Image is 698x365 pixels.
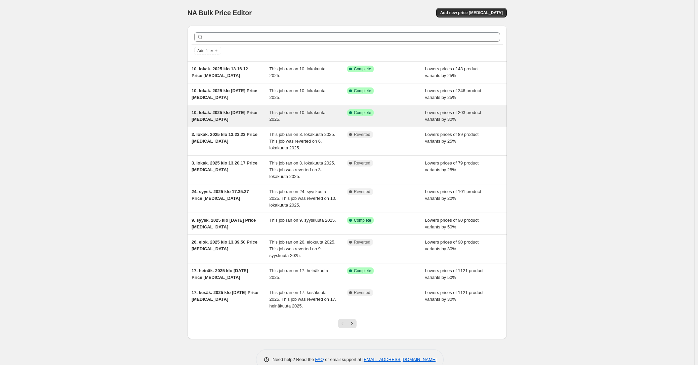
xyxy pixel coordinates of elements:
span: Lowers prices of 79 product variants by 25% [425,160,479,172]
span: Lowers prices of 43 product variants by 25% [425,66,479,78]
nav: Pagination [338,319,357,328]
span: Lowers prices of 90 product variants by 30% [425,240,479,251]
span: This job ran on 10. lokakuuta 2025. [270,110,326,122]
span: 3. lokak. 2025 klo 13.20.17 Price [MEDICAL_DATA] [192,160,257,172]
span: 17. heinäk. 2025 klo [DATE] Price [MEDICAL_DATA] [192,268,248,280]
span: This job ran on 17. heinäkuuta 2025. [270,268,328,280]
span: 10. lokak. 2025 klo 13.16.12 Price [MEDICAL_DATA] [192,66,248,78]
span: This job ran on 10. lokakuuta 2025. [270,88,326,100]
span: Add new price [MEDICAL_DATA] [440,10,503,15]
button: Add filter [194,47,221,55]
span: Lowers prices of 101 product variants by 20% [425,189,481,201]
span: Need help? Read the [273,357,315,362]
a: FAQ [315,357,324,362]
span: Reverted [354,132,370,137]
span: Lowers prices of 346 product variants by 25% [425,88,481,100]
span: Reverted [354,290,370,295]
span: This job ran on 10. lokakuuta 2025. [270,66,326,78]
span: or email support at [324,357,363,362]
span: This job ran on 3. lokakuuta 2025. This job was reverted on 6. lokakuuta 2025. [270,132,335,150]
span: 3. lokak. 2025 klo 13.23.23 Price [MEDICAL_DATA] [192,132,257,144]
span: Complete [354,268,371,273]
span: Complete [354,218,371,223]
span: 17. kesäk. 2025 klo [DATE] Price [MEDICAL_DATA] [192,290,258,302]
span: This job ran on 26. elokuuta 2025. This job was reverted on 9. syyskuuta 2025. [270,240,336,258]
span: This job ran on 24. syyskuuta 2025. This job was reverted on 10. lokakuuta 2025. [270,189,336,208]
button: Add new price [MEDICAL_DATA] [436,8,507,17]
span: This job ran on 17. kesäkuuta 2025. This job was reverted on 17. heinäkuuta 2025. [270,290,336,308]
span: This job ran on 3. lokakuuta 2025. This job was reverted on 3. lokakuuta 2025. [270,160,335,179]
span: NA Bulk Price Editor [188,9,252,16]
span: Lowers prices of 89 product variants by 25% [425,132,479,144]
span: 26. elok. 2025 klo 13.39.50 Price [MEDICAL_DATA] [192,240,257,251]
span: 10. lokak. 2025 klo [DATE] Price [MEDICAL_DATA] [192,110,257,122]
span: Reverted [354,160,370,166]
span: Lowers prices of 90 product variants by 50% [425,218,479,229]
span: Complete [354,110,371,115]
span: Reverted [354,240,370,245]
span: 9. syysk. 2025 klo [DATE] Price [MEDICAL_DATA] [192,218,256,229]
span: Complete [354,88,371,94]
span: Lowers prices of 1121 product variants by 30% [425,290,484,302]
button: Next [347,319,357,328]
span: Complete [354,66,371,72]
span: Lowers prices of 203 product variants by 30% [425,110,481,122]
span: Reverted [354,189,370,194]
span: Lowers prices of 1121 product variants by 50% [425,268,484,280]
a: [EMAIL_ADDRESS][DOMAIN_NAME] [363,357,437,362]
span: Add filter [197,48,213,53]
span: 24. syysk. 2025 klo 17.35.37 Price [MEDICAL_DATA] [192,189,249,201]
span: 10. lokak. 2025 klo [DATE] Price [MEDICAL_DATA] [192,88,257,100]
span: This job ran on 9. syyskuuta 2025. [270,218,336,223]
